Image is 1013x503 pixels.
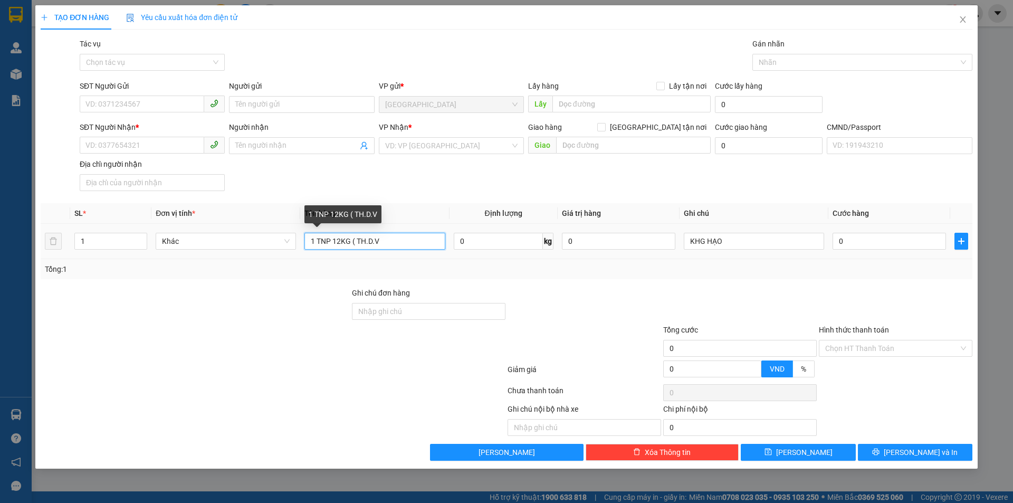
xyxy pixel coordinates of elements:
input: Ghi Chú [684,233,824,250]
span: user-add [360,141,368,150]
span: Giao [528,137,556,154]
span: N.nhận: [3,66,90,74]
label: Gán nhãn [752,40,785,48]
span: [PERSON_NAME] [45,6,89,13]
button: delete [45,233,62,250]
label: Ghi chú đơn hàng [352,289,410,297]
span: Ngày/ giờ gửi: [3,56,46,64]
button: printer[PERSON_NAME] và In [858,444,972,461]
span: Định lượng [485,209,522,217]
span: Tiền Giang [385,97,518,112]
div: Người gửi [229,80,374,92]
div: Tổng: 1 [45,263,391,275]
span: Giá trị hàng [562,209,601,217]
span: plus [41,14,48,21]
span: [GEOGRAPHIC_DATA] tận nơi [606,121,711,133]
span: VP Nhận [379,123,408,131]
span: printer [872,448,880,457]
div: Giảm giá [506,364,662,382]
div: 1 TNP 12KG ( TH.D.V [304,205,381,223]
strong: PHIẾU TRẢ HÀNG [51,14,107,22]
input: Cước giao hàng [715,137,823,154]
span: % [801,365,806,373]
strong: MĐH: [37,24,121,35]
span: 1 TÚI VẢI NP 7KG [32,74,110,86]
span: Xóa Thông tin [645,447,691,458]
span: VND [770,365,785,373]
span: Lấy tận nơi [665,80,711,92]
span: [DATE]- [22,5,89,13]
span: plus [955,237,968,245]
div: Chưa thanh toán [506,385,662,403]
span: Đơn vị tính [156,209,195,217]
button: save[PERSON_NAME] [741,444,855,461]
label: Cước lấy hàng [715,82,762,90]
th: Ghi chú [680,203,828,224]
span: [PERSON_NAME] [479,447,535,458]
span: TẠO ĐƠN HÀNG [41,13,109,22]
input: Cước lấy hàng [715,96,823,113]
span: close [959,15,967,24]
div: Ghi chú nội bộ nhà xe [508,403,661,419]
label: Tác vụ [80,40,101,48]
span: Khác [162,233,290,249]
span: 0908584254 [63,47,105,55]
span: kg [543,233,553,250]
span: Tên hàng: [3,77,110,84]
button: plus [954,233,968,250]
div: Địa chỉ người nhận [80,158,225,170]
span: phone [210,140,218,149]
button: [PERSON_NAME] [430,444,584,461]
div: SĐT Người Nhận [80,121,225,133]
span: 11:08:08 [DATE] [47,56,100,64]
label: Hình thức thanh toán [819,326,889,334]
input: 0 [562,233,675,250]
input: Nhập ghi chú [508,419,661,436]
input: VD: Bàn, Ghế [304,233,445,250]
button: deleteXóa Thông tin [586,444,739,461]
span: [PERSON_NAME] và In [884,447,958,458]
img: icon [126,14,135,22]
div: VP gửi [379,80,524,92]
div: Chi phí nội bộ [663,403,817,419]
input: Dọc đường [556,137,711,154]
span: 15:25- [3,5,89,13]
span: save [764,448,772,457]
span: THẢO, THÚY- [22,47,105,55]
label: Cước giao hàng [715,123,767,131]
span: THÚY- [27,66,47,74]
div: Người nhận [229,121,374,133]
span: Tổng cước [663,326,698,334]
input: Dọc đường [552,96,711,112]
button: Close [948,5,978,35]
span: [PERSON_NAME] [776,447,833,458]
span: 0337853089 [47,66,90,74]
span: Lấy [528,96,552,112]
span: Giao hàng [528,123,562,131]
span: phone [210,99,218,108]
span: Cước hàng [833,209,869,217]
span: Yêu cầu xuất hóa đơn điện tử [126,13,237,22]
span: N.gửi: [3,47,105,55]
span: SG09253356 [62,24,121,35]
input: Ghi chú đơn hàng [352,303,505,320]
span: SL [74,209,83,217]
div: CMND/Passport [827,121,972,133]
input: Địa chỉ của người nhận [80,174,225,191]
div: SĐT Người Gửi [80,80,225,92]
span: Lấy hàng [528,82,559,90]
span: delete [633,448,641,457]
